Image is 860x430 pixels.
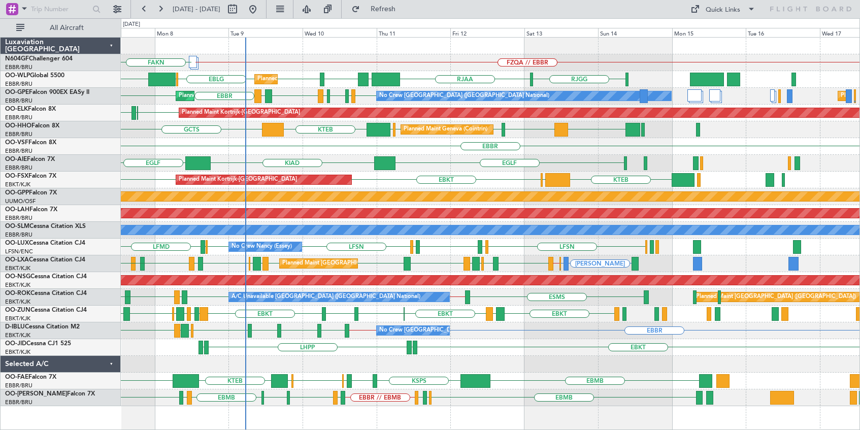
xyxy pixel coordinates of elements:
div: A/C Unavailable [GEOGRAPHIC_DATA] ([GEOGRAPHIC_DATA] National) [231,289,420,305]
a: EBBR/BRU [5,164,32,172]
span: OO-FAE [5,374,28,380]
a: EBBR/BRU [5,97,32,105]
a: OO-LXACessna Citation CJ4 [5,257,85,263]
button: Quick Links [685,1,760,17]
div: Tue 16 [746,28,820,37]
span: OO-ELK [5,106,28,112]
a: EBKT/KJK [5,281,30,289]
span: OO-GPP [5,190,29,196]
span: D-IBLU [5,324,25,330]
a: EBBR/BRU [5,382,32,389]
div: No Crew Nancy (Essey) [231,239,292,254]
a: OO-JIDCessna CJ1 525 [5,341,71,347]
a: OO-[PERSON_NAME]Falcon 7X [5,391,95,397]
span: Refresh [362,6,405,13]
a: EBBR/BRU [5,214,32,222]
span: OO-VSF [5,140,28,146]
a: EBBR/BRU [5,231,32,239]
a: OO-ROKCessna Citation CJ4 [5,290,87,296]
a: EBBR/BRU [5,80,32,88]
span: OO-ZUN [5,307,30,313]
a: OO-LUXCessna Citation CJ4 [5,240,85,246]
input: Trip Number [31,2,89,17]
span: OO-LXA [5,257,29,263]
a: EBBR/BRU [5,63,32,71]
div: Planned Maint [GEOGRAPHIC_DATA] ([GEOGRAPHIC_DATA] National) [179,88,362,104]
span: OO-HHO [5,123,31,129]
div: Planned Maint Liege [257,72,310,87]
div: [DATE] [123,20,140,29]
a: OO-LAHFalcon 7X [5,207,57,213]
span: OO-SLM [5,223,29,229]
div: Fri 12 [450,28,524,37]
a: OO-FSXFalcon 7X [5,173,56,179]
span: [DATE] - [DATE] [173,5,220,14]
a: OO-ZUNCessna Citation CJ4 [5,307,87,313]
span: N604GF [5,56,29,62]
a: OO-GPEFalcon 900EX EASy II [5,89,89,95]
a: EBBR/BRU [5,130,32,138]
span: OO-NSG [5,274,30,280]
a: OO-WLPGlobal 5500 [5,73,64,79]
div: No Crew [GEOGRAPHIC_DATA] ([GEOGRAPHIC_DATA] National) [379,323,549,338]
span: OO-FSX [5,173,28,179]
a: OO-ELKFalcon 8X [5,106,56,112]
a: OO-GPPFalcon 7X [5,190,57,196]
a: D-IBLUCessna Citation M2 [5,324,80,330]
div: Planned Maint Kortrijk-[GEOGRAPHIC_DATA] [179,172,297,187]
div: No Crew [GEOGRAPHIC_DATA] ([GEOGRAPHIC_DATA] National) [379,88,549,104]
a: EBKT/KJK [5,332,30,339]
div: Planned Maint Geneva (Cointrin) [404,122,487,137]
div: Wed 10 [303,28,377,37]
span: OO-GPE [5,89,29,95]
div: Tue 9 [228,28,303,37]
a: N604GFChallenger 604 [5,56,73,62]
a: OO-SLMCessna Citation XLS [5,223,86,229]
a: OO-NSGCessna Citation CJ4 [5,274,87,280]
span: All Aircraft [26,24,107,31]
span: OO-AIE [5,156,27,162]
a: EBKT/KJK [5,348,30,356]
div: Planned Maint [GEOGRAPHIC_DATA] ([GEOGRAPHIC_DATA]) [696,289,856,305]
div: Mon 8 [155,28,229,37]
a: EBKT/KJK [5,181,30,188]
a: EBKT/KJK [5,315,30,322]
a: OO-AIEFalcon 7X [5,156,55,162]
a: EBKT/KJK [5,264,30,272]
a: OO-VSFFalcon 8X [5,140,56,146]
span: OO-JID [5,341,26,347]
button: All Aircraft [11,20,110,36]
div: Sun 14 [598,28,672,37]
a: OO-HHOFalcon 8X [5,123,59,129]
div: Quick Links [706,5,740,15]
span: OO-LAH [5,207,29,213]
span: OO-WLP [5,73,30,79]
a: EBBR/BRU [5,114,32,121]
a: EBBR/BRU [5,399,32,406]
div: Sat 13 [524,28,599,37]
span: OO-ROK [5,290,30,296]
span: OO-[PERSON_NAME] [5,391,67,397]
div: Planned Maint [GEOGRAPHIC_DATA] ([GEOGRAPHIC_DATA] National) [282,256,466,271]
a: EBKT/KJK [5,298,30,306]
button: Refresh [347,1,408,17]
span: OO-LUX [5,240,29,246]
a: UUMO/OSF [5,197,36,205]
div: Mon 15 [672,28,746,37]
div: Planned Maint Kortrijk-[GEOGRAPHIC_DATA] [182,105,300,120]
a: LFSN/ENC [5,248,33,255]
div: Thu 11 [377,28,451,37]
a: EBBR/BRU [5,147,32,155]
a: OO-FAEFalcon 7X [5,374,56,380]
